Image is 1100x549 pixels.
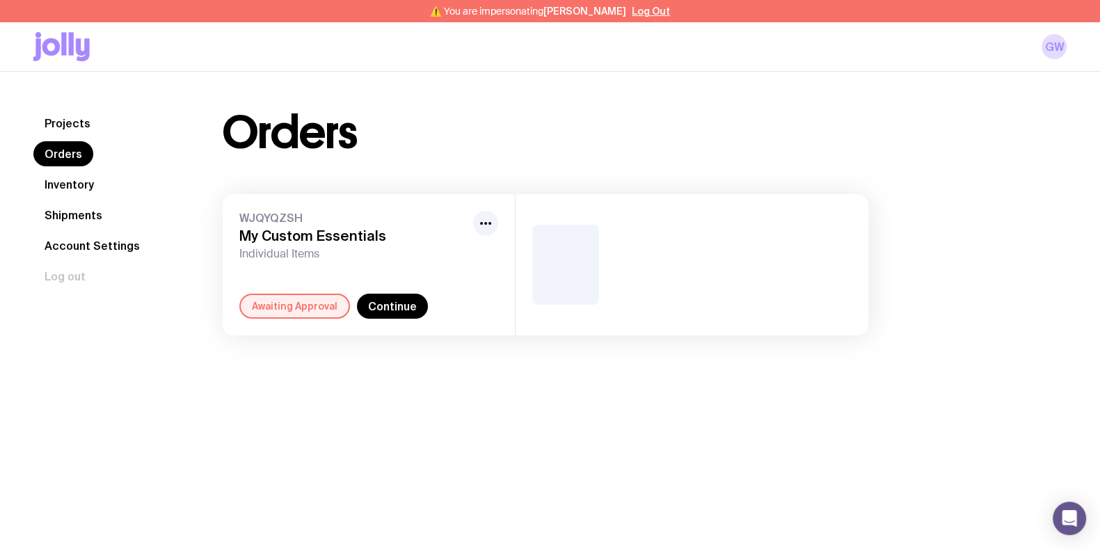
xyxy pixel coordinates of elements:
[33,233,151,258] a: Account Settings
[239,211,468,225] span: WJQYQZSH
[430,6,626,17] span: ⚠️ You are impersonating
[543,6,626,17] span: [PERSON_NAME]
[239,228,468,244] h3: My Custom Essentials
[33,111,102,136] a: Projects
[632,6,670,17] button: Log Out
[239,294,350,319] div: Awaiting Approval
[223,111,357,155] h1: Orders
[239,247,468,261] span: Individual Items
[33,172,105,197] a: Inventory
[33,141,93,166] a: Orders
[1053,502,1086,535] div: Open Intercom Messenger
[1042,34,1067,59] a: GW
[33,264,97,289] button: Log out
[357,294,428,319] a: Continue
[33,202,113,228] a: Shipments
